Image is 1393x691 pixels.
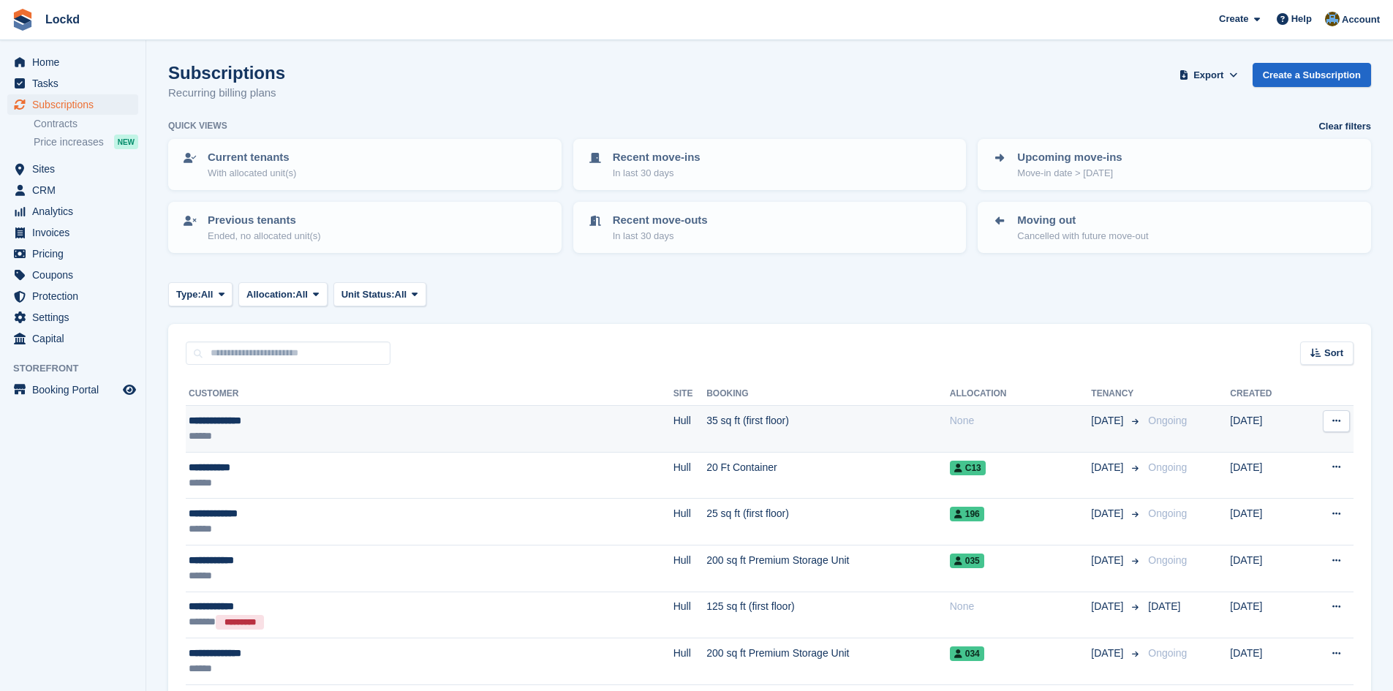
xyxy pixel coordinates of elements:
[32,222,120,243] span: Invoices
[1091,553,1126,568] span: [DATE]
[208,212,321,229] p: Previous tenants
[1148,647,1187,659] span: Ongoing
[1091,646,1126,661] span: [DATE]
[32,380,120,400] span: Booking Portal
[39,7,86,31] a: Lockd
[1091,413,1126,428] span: [DATE]
[32,307,120,328] span: Settings
[238,282,328,306] button: Allocation: All
[575,203,965,252] a: Recent move-outs In last 30 days
[1219,12,1248,26] span: Create
[950,507,984,521] span: 196
[7,380,138,400] a: menu
[7,52,138,72] a: menu
[1230,406,1301,453] td: [DATE]
[673,406,706,453] td: Hull
[32,243,120,264] span: Pricing
[706,406,950,453] td: 35 sq ft (first floor)
[673,638,706,685] td: Hull
[706,452,950,499] td: 20 Ft Container
[1342,12,1380,27] span: Account
[7,243,138,264] a: menu
[706,382,950,406] th: Booking
[1091,460,1126,475] span: [DATE]
[1318,119,1371,134] a: Clear filters
[1148,461,1187,473] span: Ongoing
[295,287,308,302] span: All
[1177,63,1241,87] button: Export
[950,599,1092,614] div: None
[168,85,285,102] p: Recurring billing plans
[1324,346,1343,360] span: Sort
[208,229,321,243] p: Ended, no allocated unit(s)
[7,73,138,94] a: menu
[32,52,120,72] span: Home
[201,287,214,302] span: All
[706,592,950,638] td: 125 sq ft (first floor)
[186,382,673,406] th: Customer
[950,413,1092,428] div: None
[706,638,950,685] td: 200 sq ft Premium Storage Unit
[673,545,706,592] td: Hull
[7,94,138,115] a: menu
[34,135,104,149] span: Price increases
[1017,229,1148,243] p: Cancelled with future move-out
[32,201,120,222] span: Analytics
[706,545,950,592] td: 200 sq ft Premium Storage Unit
[13,361,146,376] span: Storefront
[673,382,706,406] th: Site
[1017,166,1122,181] p: Move-in date > [DATE]
[613,229,708,243] p: In last 30 days
[1148,415,1187,426] span: Ongoing
[34,117,138,131] a: Contracts
[1148,554,1187,566] span: Ongoing
[673,499,706,545] td: Hull
[7,265,138,285] a: menu
[1325,12,1340,26] img: Paul Budding
[170,140,560,189] a: Current tenants With allocated unit(s)
[32,94,120,115] span: Subscriptions
[950,382,1092,406] th: Allocation
[1017,212,1148,229] p: Moving out
[7,222,138,243] a: menu
[673,592,706,638] td: Hull
[7,328,138,349] a: menu
[7,180,138,200] a: menu
[341,287,395,302] span: Unit Status:
[1230,545,1301,592] td: [DATE]
[979,140,1370,189] a: Upcoming move-ins Move-in date > [DATE]
[176,287,201,302] span: Type:
[246,287,295,302] span: Allocation:
[1230,499,1301,545] td: [DATE]
[950,646,984,661] span: 034
[950,461,986,475] span: C13
[121,381,138,399] a: Preview store
[1091,382,1142,406] th: Tenancy
[613,166,701,181] p: In last 30 days
[333,282,426,306] button: Unit Status: All
[168,282,233,306] button: Type: All
[32,328,120,349] span: Capital
[1193,68,1223,83] span: Export
[613,149,701,166] p: Recent move-ins
[1230,452,1301,499] td: [DATE]
[1148,600,1180,612] span: [DATE]
[32,73,120,94] span: Tasks
[7,159,138,179] a: menu
[1017,149,1122,166] p: Upcoming move-ins
[32,159,120,179] span: Sites
[1091,506,1126,521] span: [DATE]
[32,265,120,285] span: Coupons
[7,307,138,328] a: menu
[395,287,407,302] span: All
[7,201,138,222] a: menu
[1230,638,1301,685] td: [DATE]
[168,119,227,132] h6: Quick views
[32,180,120,200] span: CRM
[208,149,296,166] p: Current tenants
[114,135,138,149] div: NEW
[950,554,984,568] span: 035
[34,134,138,150] a: Price increases NEW
[1253,63,1371,87] a: Create a Subscription
[12,9,34,31] img: stora-icon-8386f47178a22dfd0bd8f6a31ec36ba5ce8667c1dd55bd0f319d3a0aa187defe.svg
